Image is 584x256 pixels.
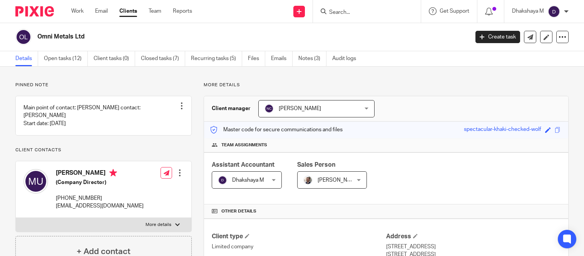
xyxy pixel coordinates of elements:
a: Details [15,51,38,66]
img: svg%3E [264,104,274,113]
a: Team [149,7,161,15]
p: Limited company [212,243,386,251]
a: Work [71,7,84,15]
img: svg%3E [548,5,560,18]
span: Sales Person [297,162,335,168]
a: Recurring tasks (5) [191,51,242,66]
span: Assistant Accountant [212,162,274,168]
img: svg%3E [218,176,227,185]
p: Master code for secure communications and files [210,126,343,134]
p: Pinned note [15,82,192,88]
h2: Omni Metals Ltd [37,33,378,41]
h5: (Company Director) [56,179,144,186]
p: Client contacts [15,147,192,153]
div: spectacular-khaki-checked-wolf [464,125,541,134]
p: [EMAIL_ADDRESS][DOMAIN_NAME] [56,202,144,210]
p: [STREET_ADDRESS] [386,243,561,251]
p: More details [204,82,569,88]
a: Reports [173,7,192,15]
img: Pixie [15,6,54,17]
input: Search [328,9,398,16]
span: [PERSON_NAME] [318,177,360,183]
a: Open tasks (12) [44,51,88,66]
a: Client tasks (0) [94,51,135,66]
img: svg%3E [15,29,32,45]
span: Get Support [440,8,469,14]
a: Clients [119,7,137,15]
i: Primary [109,169,117,177]
a: Notes (3) [298,51,326,66]
span: [PERSON_NAME] [279,106,321,111]
a: Email [95,7,108,15]
h4: [PERSON_NAME] [56,169,144,179]
span: Other details [221,208,256,214]
h4: Client type [212,233,386,241]
a: Emails [271,51,293,66]
a: Create task [475,31,520,43]
a: Audit logs [332,51,362,66]
img: svg%3E [23,169,48,194]
p: Dhakshaya M [512,7,544,15]
img: Matt%20Circle.png [303,176,313,185]
h4: Address [386,233,561,241]
a: Files [248,51,265,66]
a: Closed tasks (7) [141,51,185,66]
p: [PHONE_NUMBER] [56,194,144,202]
p: More details [146,222,171,228]
span: Dhakshaya M [232,177,264,183]
h3: Client manager [212,105,251,112]
span: Team assignments [221,142,267,148]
